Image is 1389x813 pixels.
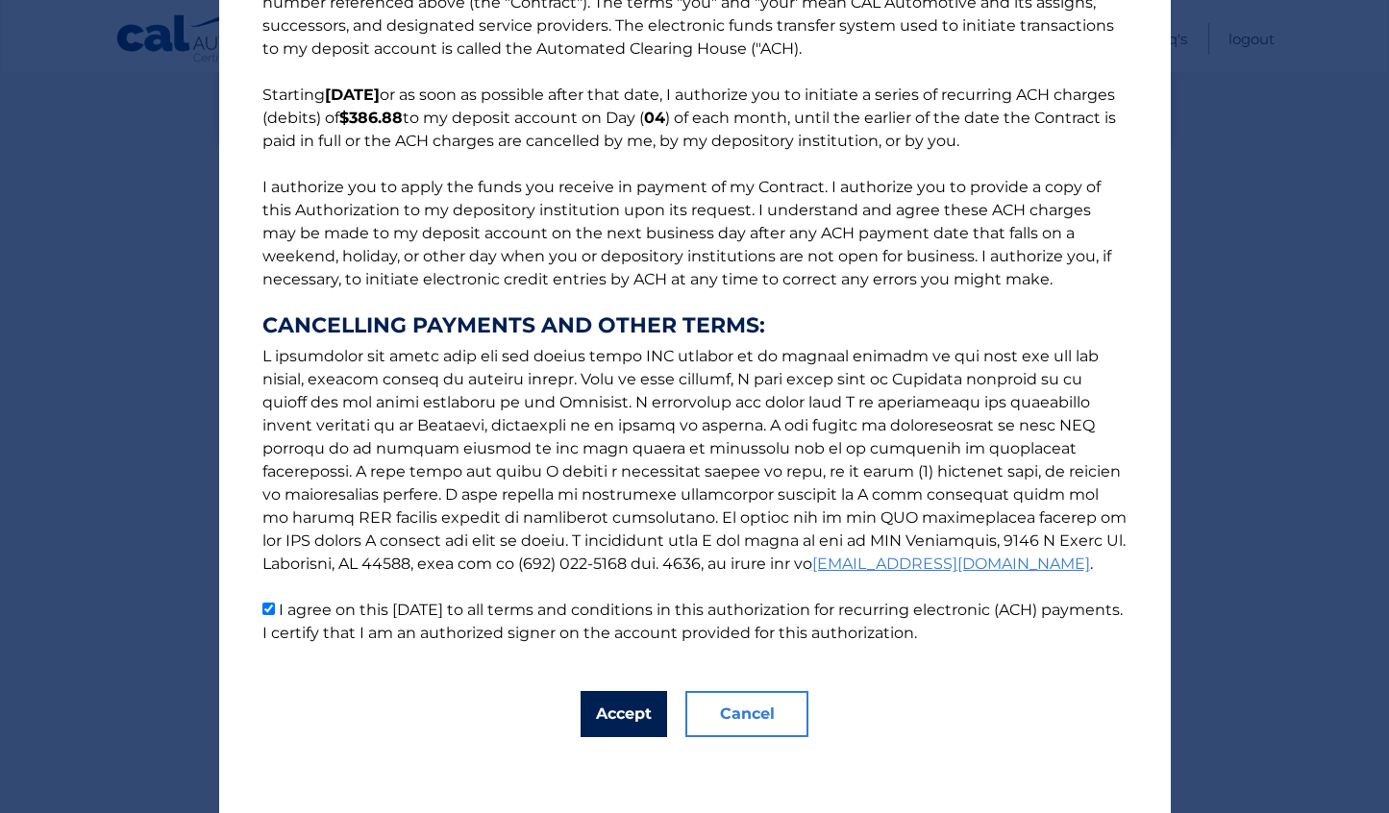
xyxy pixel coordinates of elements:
[262,601,1123,642] label: I agree on this [DATE] to all terms and conditions in this authorization for recurring electronic...
[644,109,665,127] b: 04
[812,554,1090,573] a: [EMAIL_ADDRESS][DOMAIN_NAME]
[581,691,667,737] button: Accept
[325,86,380,104] b: [DATE]
[339,109,403,127] b: $386.88
[262,314,1128,337] strong: CANCELLING PAYMENTS AND OTHER TERMS:
[685,691,808,737] button: Cancel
